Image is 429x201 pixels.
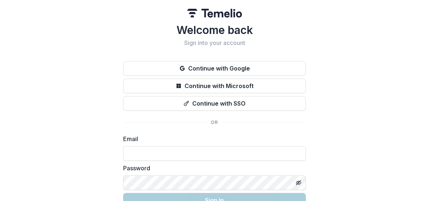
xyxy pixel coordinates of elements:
[187,9,242,18] img: Temelio
[123,134,301,143] label: Email
[123,96,306,111] button: Continue with SSO
[123,164,301,172] label: Password
[293,177,304,189] button: Toggle password visibility
[123,79,306,93] button: Continue with Microsoft
[123,61,306,76] button: Continue with Google
[123,39,306,46] h2: Sign into your account
[123,23,306,37] h1: Welcome back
